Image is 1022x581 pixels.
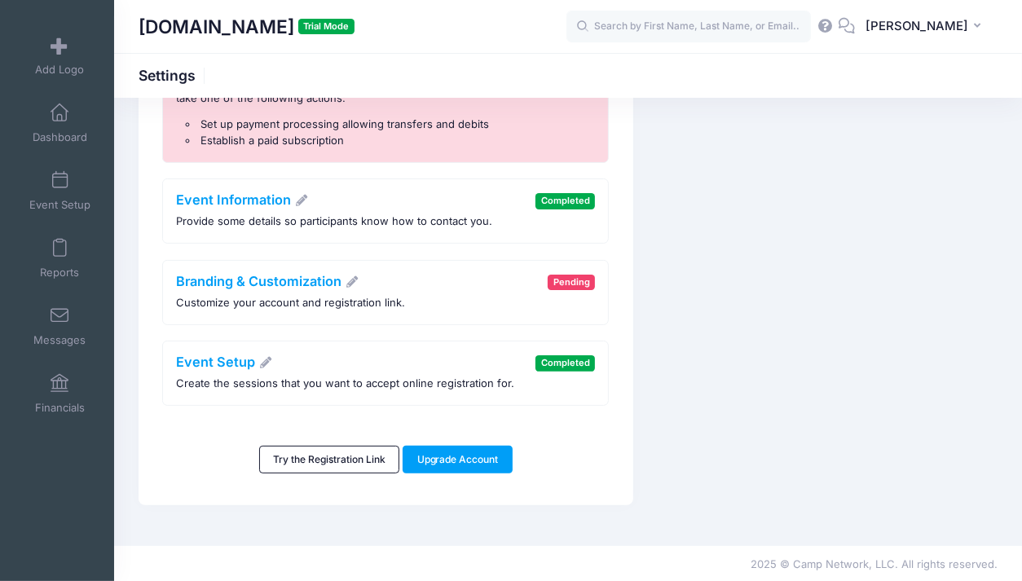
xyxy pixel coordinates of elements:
span: Reports [40,266,79,279]
p: Customize your account and registration link. [177,295,406,311]
button: [PERSON_NAME] [855,8,998,46]
span: Messages [33,333,86,347]
a: Event Information [177,191,309,208]
a: Event Setup [177,354,273,370]
h1: [DOMAIN_NAME] [139,8,355,46]
a: Messages [21,297,99,354]
span: Trial Mode [298,19,355,34]
p: Provide some details so participants know how to contact you. [177,213,493,230]
span: Dashboard [33,130,87,144]
span: Set up payment processing allowing transfers and debits [200,117,489,130]
a: Branding & Customization [177,273,359,289]
a: Financials [21,365,99,422]
span: Pending [548,275,595,290]
p: Create the sessions that you want to accept online registration for. [177,376,515,392]
span: Add Logo [35,63,84,77]
a: Add Logo [21,27,99,84]
a: Dashboard [21,95,99,152]
span: Establish a paid subscription [200,134,344,147]
a: Try the Registration Link [259,446,400,473]
span: Event Setup [29,198,90,212]
a: Event Setup [21,162,99,219]
span: Completed [535,355,595,371]
a: Reports [21,230,99,287]
span: [PERSON_NAME] [866,17,968,35]
input: Search by First Name, Last Name, or Email... [566,11,811,43]
span: Financials [35,401,85,415]
span: Completed [535,193,595,209]
a: Upgrade Account [403,446,513,473]
h1: Settings [139,67,209,84]
span: 2025 © Camp Network, LLC. All rights reserved. [751,557,998,570]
